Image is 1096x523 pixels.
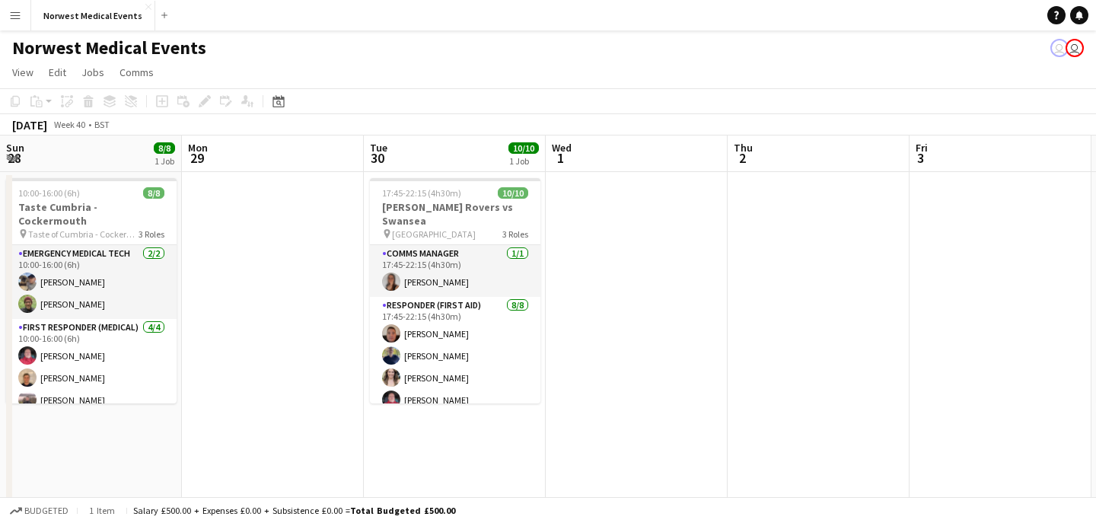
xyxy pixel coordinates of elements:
[6,200,177,228] h3: Taste Cumbria - Cockermouth
[186,149,208,167] span: 29
[552,141,572,155] span: Wed
[370,297,540,503] app-card-role: Responder (First Aid)8/817:45-22:15 (4h30m)[PERSON_NAME][PERSON_NAME][PERSON_NAME][PERSON_NAME]
[12,65,33,79] span: View
[12,117,47,132] div: [DATE]
[8,502,71,519] button: Budgeted
[12,37,206,59] h1: Norwest Medical Events
[498,187,528,199] span: 10/10
[49,65,66,79] span: Edit
[155,155,174,167] div: 1 Job
[139,228,164,240] span: 3 Roles
[81,65,104,79] span: Jobs
[6,141,24,155] span: Sun
[84,505,120,516] span: 1 item
[75,62,110,82] a: Jobs
[31,1,155,30] button: Norwest Medical Events
[734,141,753,155] span: Thu
[4,149,24,167] span: 28
[392,228,476,240] span: [GEOGRAPHIC_DATA]
[6,178,177,403] app-job-card: 10:00-16:00 (6h)8/8Taste Cumbria - Cockermouth Taste of Cumbria - Cockermouth3 RolesEmergency Med...
[50,119,88,130] span: Week 40
[28,228,139,240] span: Taste of Cumbria - Cockermouth
[370,178,540,403] app-job-card: 17:45-22:15 (4h30m)10/10[PERSON_NAME] Rovers vs Swansea [GEOGRAPHIC_DATA]3 RolesComms Manager1/11...
[113,62,160,82] a: Comms
[143,187,164,199] span: 8/8
[382,187,461,199] span: 17:45-22:15 (4h30m)
[509,155,538,167] div: 1 Job
[370,245,540,297] app-card-role: Comms Manager1/117:45-22:15 (4h30m)[PERSON_NAME]
[119,65,154,79] span: Comms
[916,141,928,155] span: Fri
[24,505,68,516] span: Budgeted
[350,505,455,516] span: Total Budgeted £500.00
[731,149,753,167] span: 2
[43,62,72,82] a: Edit
[550,149,572,167] span: 1
[368,149,387,167] span: 30
[6,62,40,82] a: View
[508,142,539,154] span: 10/10
[370,200,540,228] h3: [PERSON_NAME] Rovers vs Swansea
[94,119,110,130] div: BST
[133,505,455,516] div: Salary £500.00 + Expenses £0.00 + Subsistence £0.00 =
[6,245,177,319] app-card-role: Emergency Medical Tech2/210:00-16:00 (6h)[PERSON_NAME][PERSON_NAME]
[913,149,928,167] span: 3
[188,141,208,155] span: Mon
[6,319,177,437] app-card-role: First Responder (Medical)4/410:00-16:00 (6h)[PERSON_NAME][PERSON_NAME][PERSON_NAME]
[1050,39,1069,57] app-user-avatar: Rory Murphy
[18,187,80,199] span: 10:00-16:00 (6h)
[154,142,175,154] span: 8/8
[502,228,528,240] span: 3 Roles
[370,141,387,155] span: Tue
[1066,39,1084,57] app-user-avatar: Rory Murphy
